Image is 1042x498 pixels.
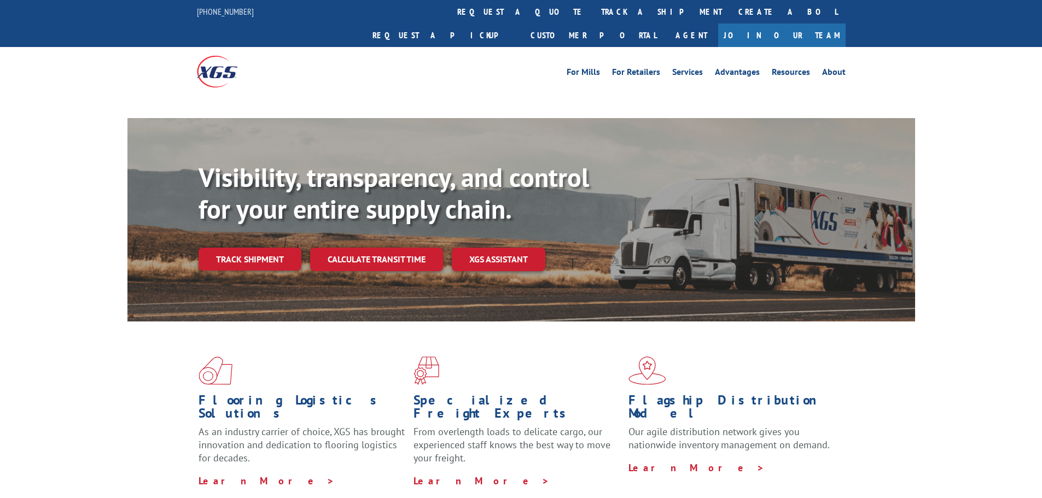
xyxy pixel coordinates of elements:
[199,425,405,464] span: As an industry carrier of choice, XGS has brought innovation and dedication to flooring logistics...
[672,68,703,80] a: Services
[199,248,301,271] a: Track shipment
[822,68,846,80] a: About
[199,160,589,226] b: Visibility, transparency, and control for your entire supply chain.
[414,394,620,425] h1: Specialized Freight Experts
[364,24,522,47] a: Request a pickup
[715,68,760,80] a: Advantages
[310,248,443,271] a: Calculate transit time
[567,68,600,80] a: For Mills
[414,356,439,385] img: xgs-icon-focused-on-flooring-red
[628,356,666,385] img: xgs-icon-flagship-distribution-model-red
[628,425,830,451] span: Our agile distribution network gives you nationwide inventory management on demand.
[665,24,718,47] a: Agent
[628,394,835,425] h1: Flagship Distribution Model
[199,394,405,425] h1: Flooring Logistics Solutions
[522,24,665,47] a: Customer Portal
[452,248,545,271] a: XGS ASSISTANT
[612,68,660,80] a: For Retailers
[628,461,765,474] a: Learn More >
[414,425,620,474] p: From overlength loads to delicate cargo, our experienced staff knows the best way to move your fr...
[197,6,254,17] a: [PHONE_NUMBER]
[772,68,810,80] a: Resources
[414,474,550,487] a: Learn More >
[718,24,846,47] a: Join Our Team
[199,356,232,385] img: xgs-icon-total-supply-chain-intelligence-red
[199,474,335,487] a: Learn More >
